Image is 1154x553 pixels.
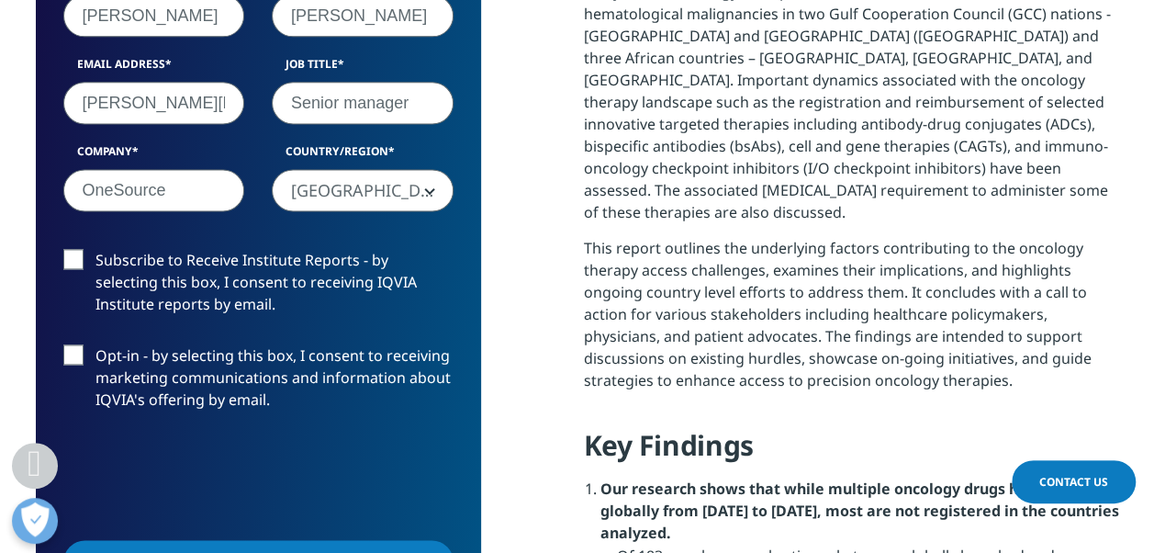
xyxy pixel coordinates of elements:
[272,56,454,82] label: Job Title
[63,249,454,325] label: Subscribe to Receive Institute Reports - by selecting this box, I consent to receiving IQVIA Inst...
[1039,474,1108,490] span: Contact Us
[1012,460,1136,503] a: Contact Us
[272,169,454,211] span: India
[63,56,245,82] label: Email Address
[600,479,1119,543] strong: Our research shows that while multiple oncology drugs have launched globally from [DATE] to [DATE...
[12,498,58,544] button: Open Preferences
[273,170,453,212] span: India
[63,440,342,512] iframe: reCAPTCHA
[63,143,245,169] label: Company
[63,344,454,421] label: Opt-in - by selecting this box, I consent to receiving marketing communications and information a...
[272,143,454,169] label: Country/Region
[584,237,1119,405] p: This report outlines the underlying factors contributing to the oncology therapy access challenge...
[584,427,1119,478] h4: Key Findings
